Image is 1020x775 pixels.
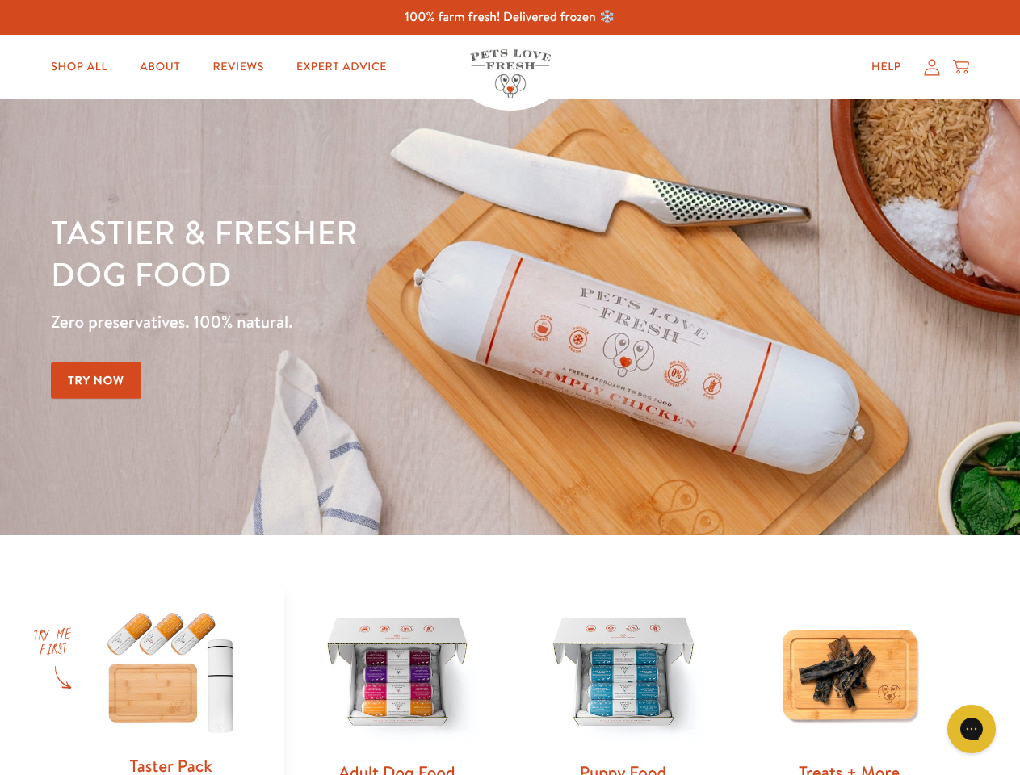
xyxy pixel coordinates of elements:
[858,51,914,83] a: Help
[38,51,120,83] a: Shop All
[283,51,400,83] a: Expert Advice
[51,211,663,295] h1: Tastier & fresher dog food
[51,362,141,399] a: Try Now
[939,699,1004,759] iframe: Gorgias live chat messenger
[470,49,551,98] img: Pets Love Fresh
[199,51,276,83] a: Reviews
[51,308,663,337] p: Zero preservatives. 100% natural.
[127,51,193,83] a: About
